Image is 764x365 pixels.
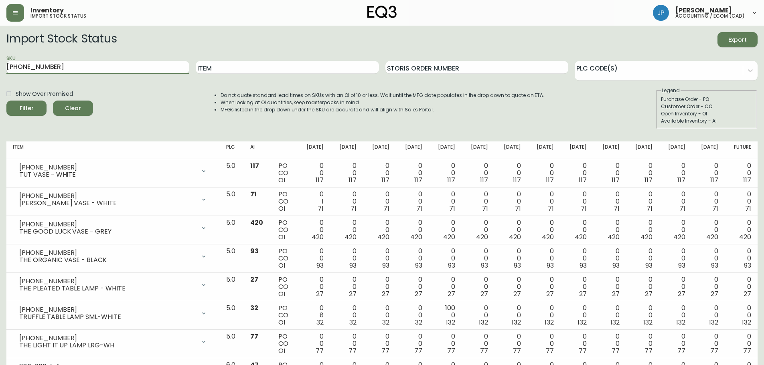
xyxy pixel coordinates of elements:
div: [PHONE_NUMBER]TRUFFLE TABLE LAMP SML-WHITE [13,305,213,322]
span: 71 [416,204,422,213]
span: 71 [745,204,751,213]
span: 71 [351,204,357,213]
span: 420 [673,232,685,242]
h2: Import Stock Status [6,32,117,47]
div: 0 0 [468,305,488,326]
div: 0 0 [369,162,389,184]
div: [PERSON_NAME] VASE - WHITE [19,200,196,207]
span: 93 [645,261,653,270]
th: PLC [220,141,244,159]
span: 32 [415,318,422,327]
div: 0 0 [501,162,521,184]
div: [PHONE_NUMBER]THE PLEATED TABLE LAMP - WHITE [13,276,213,294]
div: [PHONE_NUMBER]THE ORGANIC VASE - BLACK [13,248,213,265]
div: [PHONE_NUMBER] [19,164,196,171]
span: 71 [482,204,488,213]
span: 117 [546,175,554,185]
img: 6a5580316bd5582e3315f951a7ff7adb [653,5,669,21]
span: 77 [349,346,357,355]
span: 32 [382,318,389,327]
div: [PHONE_NUMBER]TUT VASE - WHITE [13,162,213,180]
span: 71 [646,204,653,213]
div: Open Inventory - OI [661,110,752,117]
div: 0 0 [731,162,751,184]
div: 0 0 [665,248,685,269]
td: 5.0 [220,330,244,358]
div: 0 0 [698,162,718,184]
div: 0 0 [369,191,389,212]
div: 0 0 [336,333,357,355]
div: 0 0 [534,333,554,355]
th: [DATE] [659,141,692,159]
div: 0 0 [501,333,521,355]
div: 0 0 [600,276,620,298]
div: 0 0 [435,162,455,184]
div: [PHONE_NUMBER] [19,192,196,200]
div: 0 0 [567,162,587,184]
div: 0 0 [369,333,389,355]
th: Future [725,141,758,159]
span: 420 [542,232,554,242]
div: [PHONE_NUMBER] [19,249,196,256]
div: 0 0 [698,219,718,241]
div: 0 0 [567,191,587,212]
th: [DATE] [462,141,494,159]
span: 27 [678,289,685,298]
span: 77 [316,346,324,355]
th: [DATE] [330,141,363,159]
span: 27 [612,289,620,298]
legend: Legend [661,87,681,94]
span: Clear [59,103,87,113]
div: 0 0 [600,162,620,184]
div: PO CO [278,219,290,241]
span: 93 [678,261,685,270]
div: 0 0 [336,248,357,269]
div: PO CO [278,333,290,355]
span: OI [278,175,285,185]
span: 71 [548,204,554,213]
div: Purchase Order - PO [661,96,752,103]
div: [PHONE_NUMBER] [19,278,196,285]
div: PO CO [278,276,290,298]
div: 0 0 [731,191,751,212]
span: 117 [349,175,357,185]
span: 27 [513,289,521,298]
div: 0 0 [665,305,685,326]
th: [DATE] [527,141,560,159]
div: 0 0 [731,333,751,355]
span: 77 [677,346,685,355]
span: 27 [579,289,587,298]
span: 132 [676,318,685,327]
div: 0 0 [468,162,488,184]
span: 420 [250,218,263,227]
span: 93 [514,261,521,270]
span: 93 [382,261,389,270]
div: 0 0 [632,333,653,355]
span: 132 [643,318,653,327]
div: PO CO [278,305,290,326]
span: 77 [579,346,587,355]
span: 27 [546,289,554,298]
div: 0 0 [567,333,587,355]
div: 0 0 [402,191,422,212]
div: 0 0 [369,219,389,241]
div: THE PLEATED TABLE LAMP - WHITE [19,285,196,292]
div: 0 0 [304,248,324,269]
span: 27 [744,289,751,298]
span: 71 [581,204,587,213]
th: [DATE] [494,141,527,159]
span: 93 [316,261,324,270]
h5: import stock status [30,14,86,18]
span: OI [278,318,285,327]
th: [DATE] [626,141,659,159]
span: 420 [509,232,521,242]
div: 0 0 [402,276,422,298]
div: THE LIGHT IT UP LAMP LRG-WH [19,342,196,349]
td: 5.0 [220,216,244,244]
span: Inventory [30,7,64,14]
th: Item [6,141,220,159]
span: 71 [449,204,455,213]
span: OI [278,232,285,242]
div: 0 0 [336,191,357,212]
div: 0 0 [632,162,653,184]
